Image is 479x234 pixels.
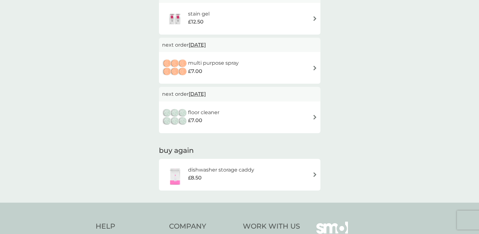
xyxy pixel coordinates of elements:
span: [DATE] [189,88,206,100]
h4: Help [96,222,163,231]
h4: Company [169,222,236,231]
h6: dishwasher storage caddy [188,166,254,174]
img: arrow right [312,172,317,177]
img: arrow right [312,66,317,70]
img: stain gel [162,8,188,30]
span: £12.50 [188,18,204,26]
span: £7.00 [188,67,202,75]
h2: buy again [159,146,320,156]
h4: Work With Us [243,222,300,231]
img: dishwasher storage caddy [162,164,188,186]
h6: floor cleaner [188,108,219,117]
span: £8.50 [188,174,202,182]
img: arrow right [312,16,317,21]
h6: multi purpose spray [188,59,239,67]
h6: stain gel [188,10,210,18]
img: arrow right [312,115,317,120]
span: [DATE] [189,39,206,51]
p: next order [162,90,317,98]
img: multi purpose spray [162,57,188,79]
img: floor cleaner [162,106,188,128]
p: next order [162,41,317,49]
span: £7.00 [188,116,202,125]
